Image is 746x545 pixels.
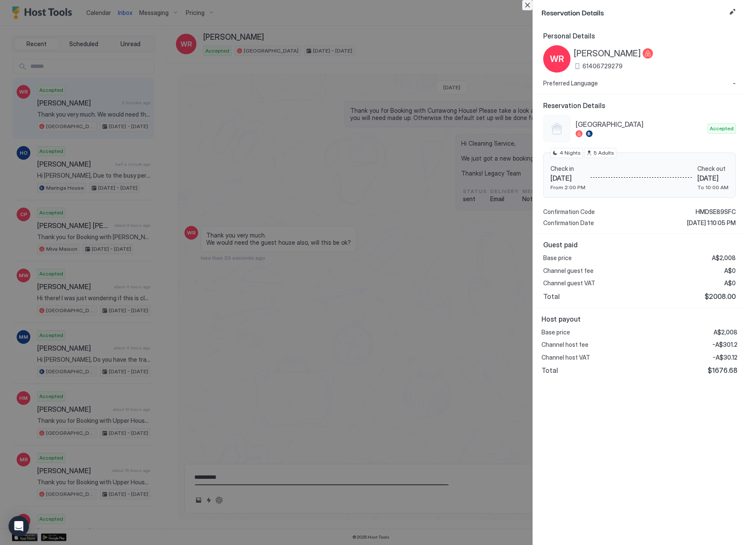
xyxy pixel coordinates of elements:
span: Channel host VAT [541,354,590,361]
span: Total [543,292,560,301]
span: Base price [541,328,570,336]
span: Confirmation Date [543,219,594,227]
span: Reservation Details [541,7,726,18]
span: A$0 [724,267,736,275]
span: Preferred Language [543,79,598,87]
span: [DATE] [697,174,728,182]
span: A$0 [724,279,736,287]
button: Edit reservation [727,7,737,17]
span: Host payout [541,315,737,323]
span: Channel host fee [541,341,588,349]
span: - [733,79,736,87]
span: Personal Details [543,32,736,40]
span: [DATE] 1:10:05 PM [687,219,736,227]
span: Accepted [710,125,734,132]
span: Reservation Details [543,101,736,110]
span: [DATE] [550,174,585,182]
span: From 2:00 PM [550,184,585,190]
span: Check in [550,165,585,173]
span: Base price [543,254,572,262]
span: 4 Nights [559,149,581,157]
span: Guest paid [543,240,736,249]
span: Check out [697,165,728,173]
span: WR [550,53,564,65]
span: Confirmation Code [543,208,595,216]
span: Channel guest fee [543,267,594,275]
span: -A$30.12 [713,354,737,361]
span: 5 Adults [594,149,614,157]
span: [GEOGRAPHIC_DATA] [576,120,704,129]
span: A$2,008 [712,254,736,262]
span: -A$301.2 [712,341,737,349]
span: A$2,008 [714,328,737,336]
span: [PERSON_NAME] [574,48,641,59]
div: Open Intercom Messenger [9,516,29,536]
span: Total [541,366,558,375]
span: HMDSE89SFC [696,208,736,216]
span: Channel guest VAT [543,279,595,287]
span: 61406729279 [582,62,623,70]
span: To 10:00 AM [697,184,728,190]
span: $2008.00 [705,292,736,301]
span: $1676.68 [708,366,737,375]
